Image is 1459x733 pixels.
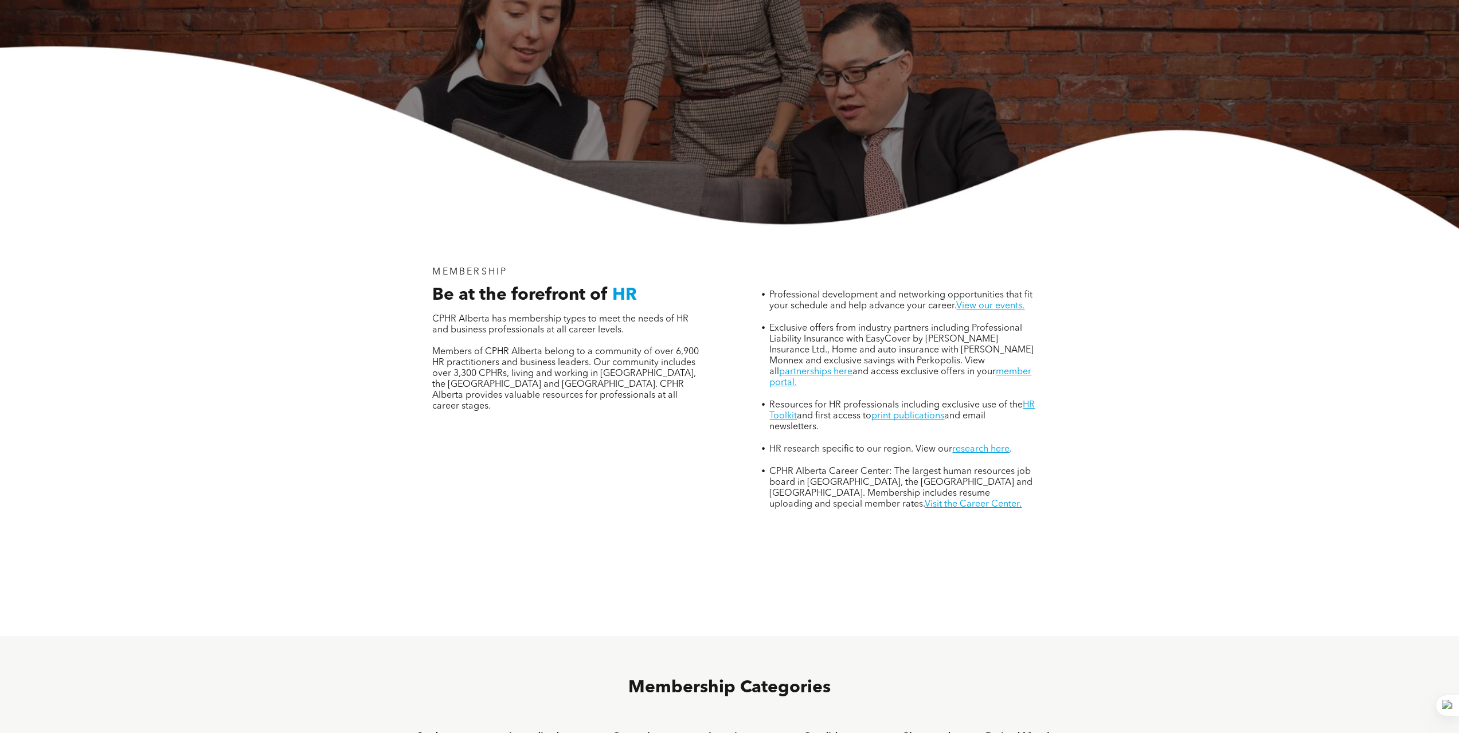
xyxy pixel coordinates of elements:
a: View our events. [956,301,1024,311]
a: HR Toolkit [769,401,1035,421]
span: CPHR Alberta Career Center: The largest human resources job board in [GEOGRAPHIC_DATA], the [GEOG... [769,467,1032,509]
span: Be at the forefront of [432,287,608,304]
a: Visit the Career Center. [925,500,1022,509]
span: and access exclusive offers in your [852,367,996,377]
a: print publications [871,411,944,421]
span: CPHR Alberta has membership types to meet the needs of HR and business professionals at all caree... [432,315,689,335]
span: and first access to [797,411,871,421]
a: partnerships here [779,367,852,377]
a: member portal. [769,367,1031,387]
span: and email newsletters. [769,411,985,432]
span: Membership Categories [628,679,831,696]
span: MEMBERSHIP [432,268,507,277]
span: Resources for HR professionals including exclusive use of the [769,401,1023,410]
span: HR research specific to our region. View our [769,445,952,454]
span: HR [612,287,637,304]
span: . [1010,445,1012,454]
span: Members of CPHR Alberta belong to a community of over 6,900 HR practitioners and business leaders... [432,347,699,411]
a: research here [952,445,1010,454]
span: Exclusive offers from industry partners including Professional Liability Insurance with EasyCover... [769,324,1034,377]
span: Professional development and networking opportunities that fit your schedule and help advance you... [769,291,1032,311]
